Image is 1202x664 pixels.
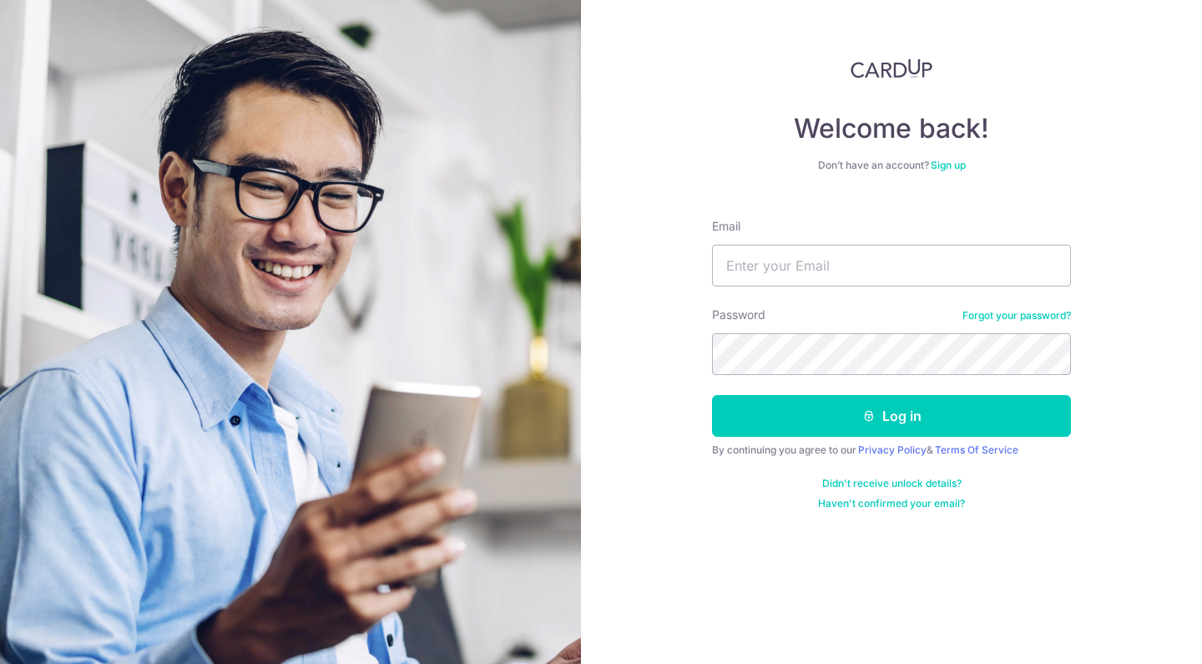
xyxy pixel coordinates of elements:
[712,159,1071,172] div: Don’t have an account?
[712,307,765,323] label: Password
[931,159,966,171] a: Sign up
[935,444,1018,456] a: Terms Of Service
[818,497,965,510] a: Haven't confirmed your email?
[712,444,1071,457] div: By continuing you agree to our &
[962,309,1071,322] a: Forgot your password?
[712,218,740,235] label: Email
[712,112,1071,145] h4: Welcome back!
[858,444,927,456] a: Privacy Policy
[712,395,1071,437] button: Log in
[712,245,1071,286] input: Enter your Email
[851,58,932,79] img: CardUp Logo
[822,477,962,490] a: Didn't receive unlock details?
